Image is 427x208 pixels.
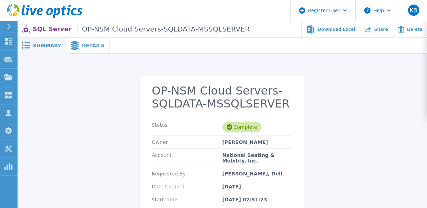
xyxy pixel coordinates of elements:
[222,152,293,164] div: National Seating & Mobility, Inc.
[33,25,249,33] p: SQL Server
[222,139,293,145] div: [PERSON_NAME]
[152,152,222,164] p: Account
[152,122,222,132] p: Status
[222,122,261,132] div: Complete
[152,84,293,110] h2: OP-NSM Cloud Servers-SQLDATA-MSSQLSERVER
[407,27,422,32] span: Delete
[152,139,222,145] p: Owner
[33,43,61,48] span: Summary
[152,197,222,202] p: Start Time
[374,27,388,32] span: Share
[222,197,293,202] div: [DATE] 07:51:23
[82,43,105,48] span: Details
[77,25,250,33] span: OP-NSM Cloud Servers-SQLDATA-MSSQLSERVER
[318,27,355,32] span: Download Excel
[222,184,293,189] div: [DATE]
[152,184,222,189] p: Date Created
[222,171,293,176] div: [PERSON_NAME], Dell
[410,7,417,13] span: KB
[152,171,222,176] p: Requested By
